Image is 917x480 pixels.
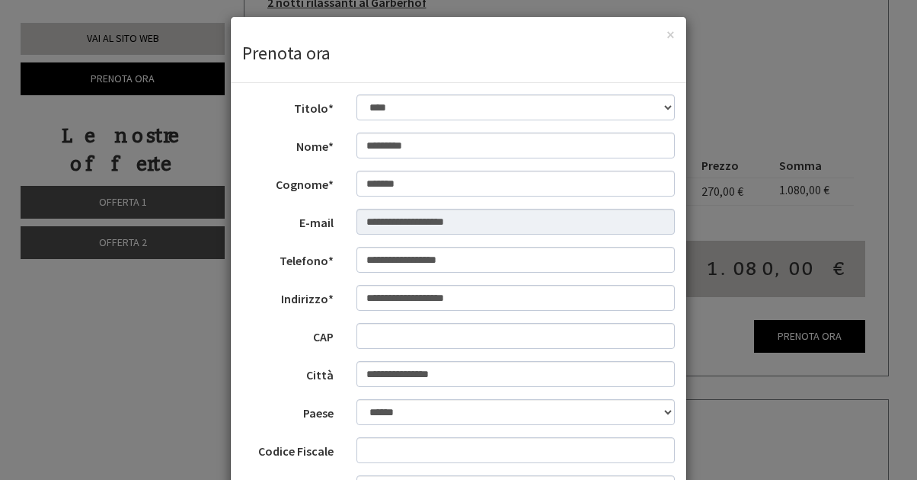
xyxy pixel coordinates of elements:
[231,133,345,155] label: Nome*
[231,94,345,117] label: Titolo*
[231,209,345,232] label: E-mail
[231,323,345,346] label: CAP
[242,43,675,63] h3: Prenota ora
[231,285,345,308] label: Indirizzo*
[231,437,345,460] label: Codice Fiscale
[231,361,345,384] label: Città
[231,247,345,270] label: Telefono*
[231,399,345,422] label: Paese
[666,27,675,43] button: ×
[231,171,345,194] label: Cognome*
